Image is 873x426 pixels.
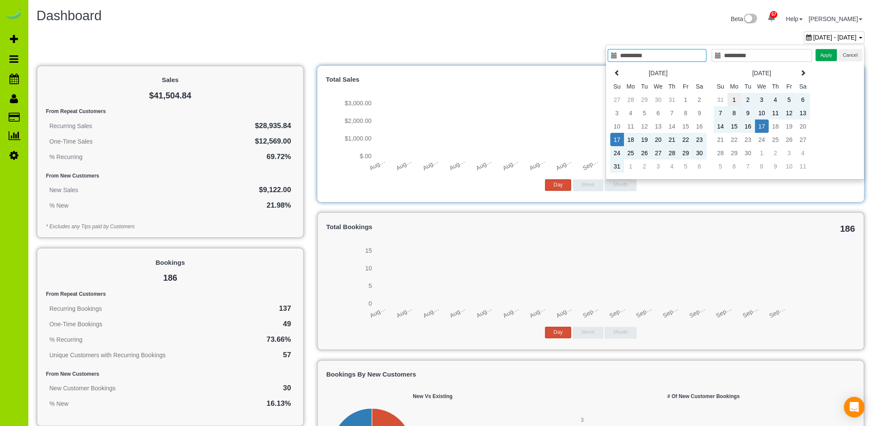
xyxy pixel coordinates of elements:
text: 10 [365,265,372,272]
td: 11 [769,106,782,120]
img: Automaid Logo [5,9,22,21]
td: 11 [624,120,638,133]
h2: 186 [46,273,295,283]
th: Th [665,80,679,93]
td: 137 [244,301,294,316]
td: 16 [741,120,755,133]
td: 3 [782,146,796,159]
button: Day [545,179,571,191]
td: 13 [651,120,665,133]
span: Dashboard [37,8,102,23]
td: 6 [651,106,665,120]
text: $.00 [359,153,371,159]
td: 24 [610,146,624,159]
text: 0 [368,300,372,307]
td: 7 [741,159,755,173]
td: Recurring Bookings [46,301,244,316]
td: 27 [610,93,624,106]
a: 57 [763,9,780,28]
td: 14 [665,120,679,133]
td: % New [46,198,164,213]
button: Apply [815,49,837,61]
text: 5 [368,282,372,289]
td: 10 [610,120,624,133]
div: A chart. [326,234,855,320]
h4: Sales [46,77,295,84]
td: 30 [693,146,706,159]
td: $12,569.00 [180,134,295,149]
td: 5 [714,159,727,173]
td: 11 [796,159,810,173]
a: Beta [731,15,757,22]
td: 3 [651,159,665,173]
button: Month [605,327,636,338]
h5: From Repeat Customers [46,291,295,297]
button: Cancel [838,49,862,61]
text: $1,000.00 [344,135,371,142]
em: * Excludes any Tips paid by Customers [46,224,135,230]
td: 14 [714,120,727,133]
td: 28 [665,146,679,159]
td: One-Time Sales [46,134,180,149]
th: We [651,80,665,93]
td: 25 [769,133,782,146]
td: 16.13% [220,396,295,411]
td: 8 [679,106,693,120]
h4: Bookings by New Customers [326,371,855,378]
td: 15 [727,120,741,133]
td: % Recurring [46,149,180,165]
td: 28 [714,146,727,159]
span: [DATE] - [DATE] [813,34,857,41]
td: 2 [693,93,706,106]
h5: From New Customers [46,371,295,377]
text: 15 [365,247,372,254]
td: 27 [796,133,810,146]
td: 31 [714,93,727,106]
td: 17 [755,120,769,133]
td: 69.72% [180,149,295,165]
td: % New [46,396,220,411]
td: 18 [624,133,638,146]
td: 29 [727,146,741,159]
td: 17 [610,133,624,146]
td: 25 [624,146,638,159]
td: 57 [244,347,294,363]
text: 3 [581,417,584,423]
th: Tu [638,80,651,93]
th: Mo [727,80,741,93]
button: Month [605,179,636,191]
button: Week [573,179,603,191]
td: 13 [796,106,810,120]
h2: $41,504.84 [46,91,295,101]
td: 9 [693,106,706,120]
td: 9 [741,106,755,120]
td: % Recurring [46,332,244,347]
td: 23 [741,133,755,146]
td: 6 [693,159,706,173]
div: A chart. [326,87,856,173]
td: Unique Customers with Recurring Bookings [46,347,244,363]
h5: From Repeat Customers [46,109,295,114]
th: [DATE] [727,66,796,80]
td: 16 [693,120,706,133]
h4: Bookings [46,259,295,267]
td: 12 [638,120,651,133]
td: 1 [755,146,769,159]
td: 23 [693,133,706,146]
td: 4 [796,146,810,159]
td: 5 [638,106,651,120]
button: Day [545,327,571,338]
th: Fr [679,80,693,93]
td: 29 [638,93,651,106]
td: One-Time Bookings [46,316,244,332]
td: 12 [782,106,796,120]
td: 49 [244,316,294,332]
h5: # of New Customer Bookings [552,394,855,399]
td: 7 [714,106,727,120]
th: Mo [624,80,638,93]
h4: Total Bookings [326,224,855,231]
td: 73.66% [244,332,294,347]
td: 22 [727,133,741,146]
td: 4 [665,159,679,173]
